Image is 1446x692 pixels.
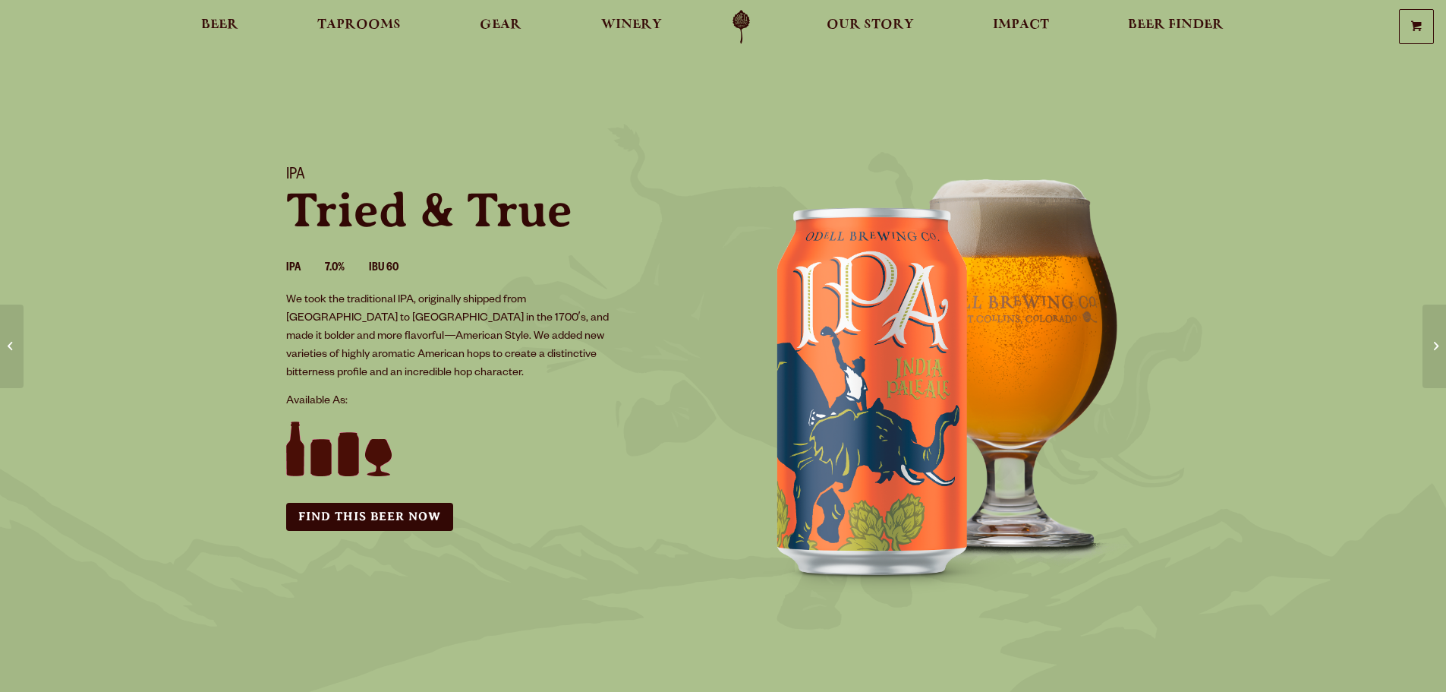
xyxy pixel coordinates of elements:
li: 7.0% [325,259,369,279]
span: Gear [480,19,521,31]
a: Our Story [817,10,924,44]
li: IBU 60 [369,259,423,279]
span: Beer [201,19,238,31]
a: Winery [591,10,672,44]
img: IPA can and glass [723,148,1179,604]
span: Beer Finder [1128,19,1224,31]
a: Gear [470,10,531,44]
a: Odell Home [713,10,770,44]
p: Available As: [286,393,705,411]
span: Impact [993,19,1049,31]
a: Find this Beer Now [286,503,453,531]
p: We took the traditional IPA, originally shipped from [GEOGRAPHIC_DATA] to [GEOGRAPHIC_DATA] in th... [286,292,622,383]
a: Taprooms [307,10,411,44]
h1: IPA [286,166,705,186]
a: Beer [191,10,248,44]
p: Tried & True [286,186,705,235]
span: Winery [601,19,662,31]
li: IPA [286,259,325,279]
a: Impact [983,10,1059,44]
a: Beer Finder [1118,10,1233,44]
span: Taprooms [317,19,401,31]
span: Our Story [827,19,914,31]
